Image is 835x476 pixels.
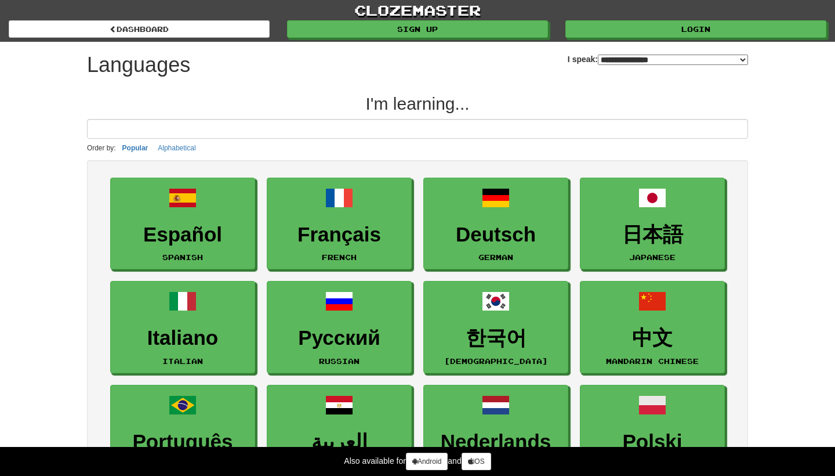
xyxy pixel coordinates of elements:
[154,142,199,154] button: Alphabetical
[87,144,116,152] small: Order by:
[9,20,270,38] a: dashboard
[423,178,568,270] a: DeutschGerman
[606,357,699,365] small: Mandarin Chinese
[430,327,562,349] h3: 한국어
[568,53,748,65] label: I speak:
[462,453,491,470] a: iOS
[478,253,513,261] small: German
[565,20,826,38] a: Login
[87,94,748,113] h2: I'm learning...
[580,281,725,373] a: 中文Mandarin Chinese
[273,431,405,453] h3: العربية
[87,53,190,77] h1: Languages
[119,142,152,154] button: Popular
[319,357,360,365] small: Russian
[598,55,748,65] select: I speak:
[423,281,568,373] a: 한국어[DEMOGRAPHIC_DATA]
[273,327,405,349] h3: Русский
[444,357,548,365] small: [DEMOGRAPHIC_DATA]
[580,178,725,270] a: 日本語Japanese
[110,178,255,270] a: EspañolSpanish
[287,20,548,38] a: Sign up
[430,223,562,246] h3: Deutsch
[430,431,562,453] h3: Nederlands
[267,178,412,270] a: FrançaisFrench
[162,357,203,365] small: Italian
[586,327,718,349] h3: 中文
[117,327,249,349] h3: Italiano
[406,453,448,470] a: Android
[629,253,676,261] small: Japanese
[117,223,249,246] h3: Español
[586,223,718,246] h3: 日本語
[586,431,718,453] h3: Polski
[117,431,249,453] h3: Português
[267,281,412,373] a: РусскийRussian
[273,223,405,246] h3: Français
[322,253,357,261] small: French
[110,281,255,373] a: ItalianoItalian
[162,253,203,261] small: Spanish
